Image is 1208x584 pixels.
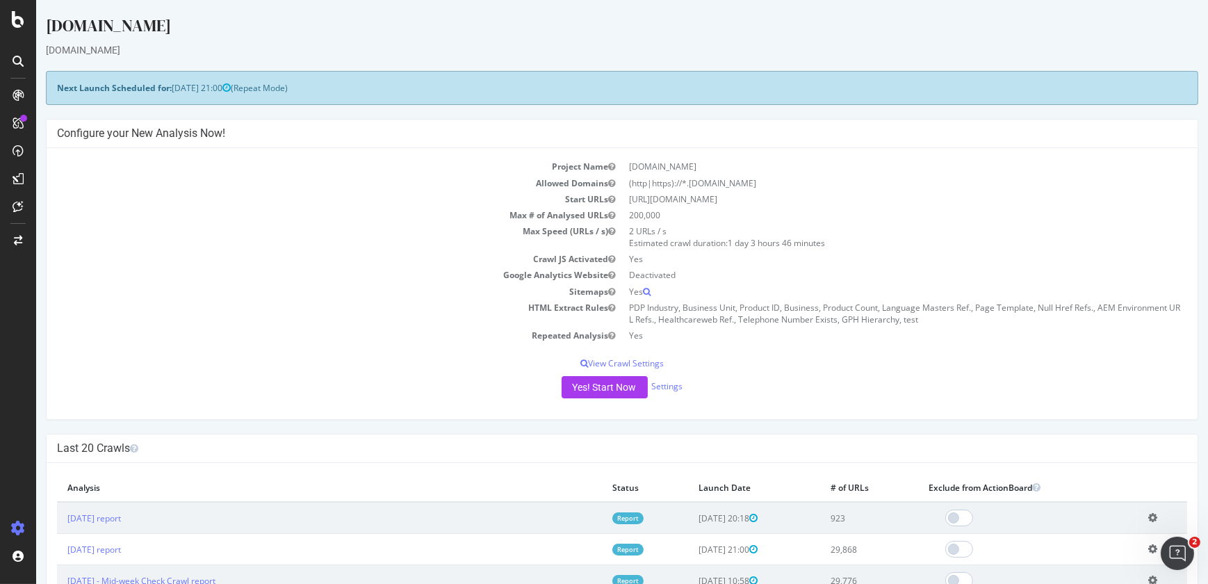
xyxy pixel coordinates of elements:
[21,473,566,502] th: Analysis
[784,473,882,502] th: # of URLs
[784,534,882,565] td: 29,868
[566,473,652,502] th: Status
[136,82,195,94] span: [DATE] 21:00
[586,251,1151,267] td: Yes
[10,14,1162,43] div: [DOMAIN_NAME]
[586,267,1151,283] td: Deactivated
[21,207,586,223] td: Max # of Analysed URLs
[21,175,586,191] td: Allowed Domains
[21,82,136,94] strong: Next Launch Scheduled for:
[586,284,1151,300] td: Yes
[21,357,1151,369] p: View Crawl Settings
[586,327,1151,343] td: Yes
[586,175,1151,191] td: (http|https)://*.[DOMAIN_NAME]
[586,159,1151,175] td: [DOMAIN_NAME]
[21,327,586,343] td: Repeated Analysis
[576,512,607,524] a: Report
[1161,537,1194,570] iframe: Intercom live chat
[21,300,586,327] td: HTML Extract Rules
[784,502,882,534] td: 923
[31,512,85,524] a: [DATE] report
[21,284,586,300] td: Sitemaps
[21,267,586,283] td: Google Analytics Website
[882,473,1102,502] th: Exclude from ActionBoard
[652,473,784,502] th: Launch Date
[21,191,586,207] td: Start URLs
[10,43,1162,57] div: [DOMAIN_NAME]
[662,512,721,524] span: [DATE] 20:18
[21,127,1151,140] h4: Configure your New Analysis Now!
[21,251,586,267] td: Crawl JS Activated
[586,191,1151,207] td: [URL][DOMAIN_NAME]
[586,300,1151,327] td: PDP Industry, Business Unit, Product ID, Business, Product Count, Language Masters Ref., Page Tem...
[21,441,1151,455] h4: Last 20 Crawls
[586,223,1151,251] td: 2 URLs / s Estimated crawl duration:
[21,159,586,175] td: Project Name
[31,544,85,555] a: [DATE] report
[616,380,647,392] a: Settings
[21,223,586,251] td: Max Speed (URLs / s)
[662,544,721,555] span: [DATE] 21:00
[576,544,607,555] a: Report
[586,207,1151,223] td: 200,000
[10,71,1162,105] div: (Repeat Mode)
[1189,537,1200,548] span: 2
[525,376,612,398] button: Yes! Start Now
[692,237,789,249] span: 1 day 3 hours 46 minutes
